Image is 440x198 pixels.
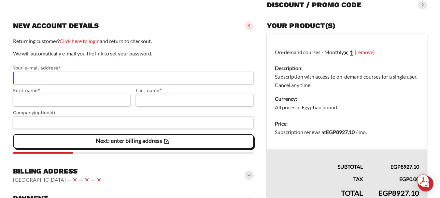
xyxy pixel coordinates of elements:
vaadin-button: Next: enter billing address [13,134,254,148]
dt: Currency: [275,95,419,103]
span: (optional) [34,110,55,115]
td: On-demand courses - Monthly [267,34,427,115]
h3: Billing address [13,167,103,176]
th: Tax [267,171,371,183]
span: / mo [356,129,366,135]
span: EGP [390,163,401,170]
span: EGP [326,129,336,135]
span: EGP [378,189,392,197]
h3: Discount / promo code [267,0,361,9]
a: (remove) [355,49,375,55]
span: Subscription renews at . [275,129,367,135]
th: Subtotal [267,149,371,171]
h3: New account details [13,21,99,30]
p: We will automatically e-mail you the link to set your password. [13,49,254,58]
label: Company [13,109,254,116]
span: EGP [399,176,409,182]
label: First name [13,87,131,94]
bdi: 8927.10 [378,189,419,197]
bdi: 8927.10 [326,129,355,135]
label: Your e-mail address [13,64,254,72]
strong: × 1 [344,48,354,57]
dt: Description: [275,64,419,72]
dt: Price: [275,119,419,128]
dd: Subscription with access to on-demand courses for a single user. Cancel any time. [275,72,419,89]
vaadin-horizontal-layout: [GEOGRAPHIC_DATA] — — — [13,176,103,184]
label: Last name [136,87,253,94]
bdi: 0.00 [399,176,419,182]
bdi: 8927.10 [390,163,419,170]
dd: All prices in Egyptian pound. [275,103,419,112]
a: Click here to login [60,38,100,44]
p: Returning customer? and return to checkout. [13,37,254,45]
